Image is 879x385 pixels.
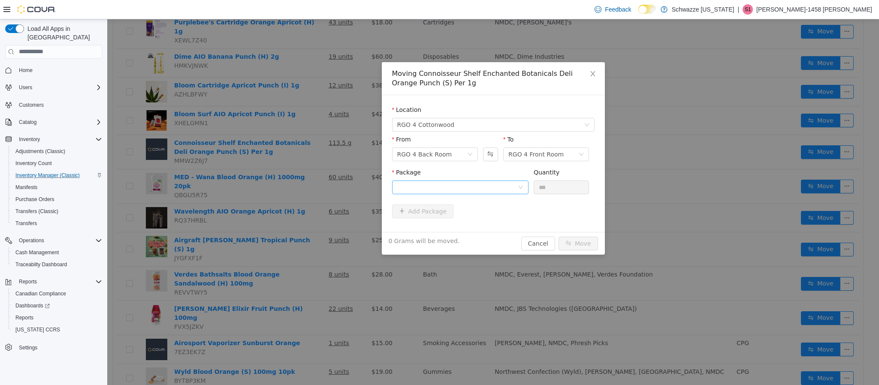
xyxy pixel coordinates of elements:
button: Reports [2,276,106,288]
button: Reports [15,277,40,287]
a: Feedback [591,1,634,18]
button: Catalog [2,116,106,128]
span: Inventory Count [12,158,102,168]
span: Feedback [605,5,631,14]
button: icon: plusAdd Package [285,185,347,199]
span: Reports [19,278,37,285]
span: Transfers [12,218,102,229]
span: Settings [15,342,102,352]
button: icon: swapMove [451,217,491,231]
span: Operations [19,237,44,244]
a: Inventory Manager (Classic) [12,170,83,180]
i: icon: down [360,132,365,138]
button: Users [15,82,36,93]
img: Cova [17,5,56,14]
a: Manifests [12,182,41,192]
button: Settings [2,341,106,353]
span: Customers [15,99,102,110]
div: Moving Connoisseur Shelf Enchanted Botanicals Deli Orange Punch (S) Per 1g [285,50,487,69]
span: Load All Apps in [GEOGRAPHIC_DATA] [24,24,102,42]
span: Catalog [19,119,36,126]
span: Users [19,84,32,91]
label: To [396,117,406,123]
span: Catalog [15,117,102,127]
span: Inventory Manager (Classic) [12,170,102,180]
span: Inventory [19,136,40,143]
input: Dark Mode [638,5,656,14]
a: Dashboards [12,301,53,311]
span: Manifests [12,182,102,192]
button: Purchase Orders [9,193,106,205]
span: Settings [19,344,37,351]
span: Inventory Count [15,160,52,167]
div: RGO 4 Front Room [401,129,456,141]
button: Inventory Count [9,157,106,169]
a: Cash Management [12,247,62,258]
a: Purchase Orders [12,194,58,205]
button: Cash Management [9,247,106,259]
a: Customers [15,100,47,110]
span: Home [15,65,102,75]
span: Inventory Manager (Classic) [15,172,80,179]
a: Traceabilty Dashboard [12,259,70,270]
a: Canadian Compliance [12,289,69,299]
button: [US_STATE] CCRS [9,324,106,336]
a: Transfers (Classic) [12,206,62,217]
button: Operations [15,235,48,246]
span: Customers [19,102,44,108]
button: Swap [376,128,391,142]
button: Catalog [15,117,40,127]
button: Inventory [15,134,43,144]
div: RGO 4 Back Room [290,129,345,141]
span: S1 [745,4,751,15]
button: Users [2,81,106,93]
a: Settings [15,343,41,353]
span: Adjustments (Classic) [15,148,65,155]
button: Close [474,43,498,67]
span: Transfers (Classic) [12,206,102,217]
i: icon: down [411,165,416,171]
button: Transfers [9,217,106,229]
span: [US_STATE] CCRS [15,326,60,333]
a: Transfers [12,218,40,229]
span: Home [19,67,33,74]
span: Manifests [15,184,37,191]
label: Package [285,150,314,156]
span: Users [15,82,102,93]
a: [US_STATE] CCRS [12,325,63,335]
span: RGO 4 Cottonwood [290,99,347,112]
span: Transfers (Classic) [15,208,58,215]
span: Canadian Compliance [12,289,102,299]
span: Adjustments (Classic) [12,146,102,156]
span: Cash Management [12,247,102,258]
button: Operations [2,235,106,247]
a: Home [15,65,36,75]
button: Traceabilty Dashboard [9,259,106,271]
span: Traceabilty Dashboard [15,261,67,268]
span: Reports [15,277,102,287]
button: Home [2,64,106,76]
i: icon: down [471,132,477,138]
p: | [737,4,739,15]
button: Reports [9,312,106,324]
span: Purchase Orders [12,194,102,205]
a: Dashboards [9,300,106,312]
span: Reports [15,314,33,321]
button: Cancel [414,217,448,231]
button: Customers [2,99,106,111]
button: Canadian Compliance [9,288,106,300]
span: Inventory [15,134,102,144]
a: Adjustments (Classic) [12,146,69,156]
label: Location [285,87,314,94]
i: icon: close [482,51,489,58]
p: Schwazze [US_STATE] [672,4,734,15]
span: Traceabilty Dashboard [12,259,102,270]
span: Dashboards [12,301,102,311]
button: Transfers (Classic) [9,205,106,217]
p: [PERSON_NAME]-1458 [PERSON_NAME] [756,4,872,15]
span: Operations [15,235,102,246]
span: Transfers [15,220,37,227]
a: Reports [12,313,37,323]
input: Quantity [427,162,482,174]
button: Inventory [2,133,106,145]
